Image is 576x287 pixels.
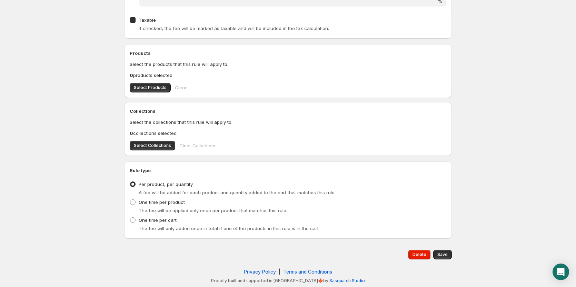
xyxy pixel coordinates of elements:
[139,208,287,213] span: The fee will be applied only once per product that matches this rule.
[413,252,426,257] span: Delete
[130,108,446,115] h2: Collections
[130,130,133,136] b: 0
[279,269,280,275] span: |
[139,199,185,205] span: One time per product
[408,250,430,259] button: Delete
[139,181,193,187] span: Per product, per quantity
[283,269,332,275] a: Terms and Conditions
[139,17,156,23] span: Taxable
[130,167,446,174] h2: Rule type
[128,278,448,284] p: Proudly built and supported in [GEOGRAPHIC_DATA]🍁by
[329,278,365,283] a: Sasquatch Studio
[437,252,448,257] span: Save
[130,72,446,79] p: products selected
[130,61,446,68] p: Select the products that this rule will apply to.
[130,83,171,92] button: Select Products
[244,269,276,275] a: Privacy Policy
[134,143,171,148] span: Select Collections
[433,250,452,259] button: Save
[139,26,329,31] span: If checked, the fee will be marked as taxable and will be included in the tax calculation.
[130,119,446,126] p: Select the collections that this rule will apply to.
[130,72,133,78] b: 0
[130,130,446,137] p: collections selected
[134,85,167,90] span: Select Products
[139,226,319,231] span: The fee will only added once in total if one of the products in this rule is in the cart
[139,190,336,195] span: A fee will be added for each product and quantity added to the cart that matches this rule.
[553,264,569,280] div: Open Intercom Messenger
[139,217,177,223] span: One time per cart
[130,50,446,57] h2: Products
[130,141,175,150] button: Select Collections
